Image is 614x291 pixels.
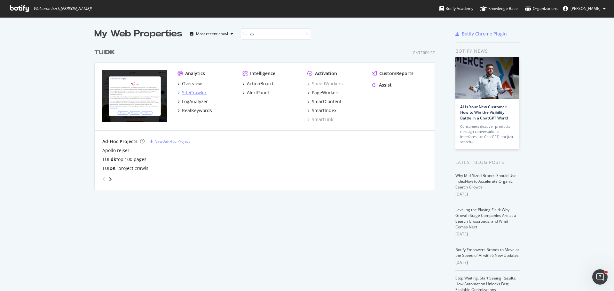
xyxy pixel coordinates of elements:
img: AI Is Your New Customer: How to Win the Visibility Battle in a ChatGPT World [455,57,519,99]
a: PageWorkers [307,89,340,96]
div: SmartIndex [312,107,336,114]
div: Assist [379,82,392,88]
a: TUI.dktop 100 pages [102,156,146,163]
a: SmartContent [307,98,342,105]
div: SiteCrawler [182,89,207,96]
div: Most recent crawl [196,32,228,36]
div: Knowledge Base [480,5,518,12]
div: grid [94,40,440,190]
input: Search [241,28,311,40]
div: [DATE] [455,260,520,265]
div: Botify news [455,48,520,55]
div: RealKeywords [182,107,212,114]
a: SmartLink [307,116,333,123]
a: SmartIndex [307,107,336,114]
div: Enterprise [413,50,435,56]
a: Apollo rejser [102,147,130,154]
div: LogAnalyzer [182,98,208,105]
button: [PERSON_NAME] [558,4,611,14]
div: Overview [182,80,202,87]
a: SpeedWorkers [307,80,343,87]
a: New Ad-Hoc Project [150,139,190,144]
a: Botify Chrome Plugin [455,31,507,37]
div: My Web Properties [94,27,182,40]
a: SiteCrawler [177,89,207,96]
iframe: Intercom live chat [592,269,608,285]
div: PageWorkers [312,89,340,96]
div: SmartContent [312,98,342,105]
button: Most recent crawl [187,29,236,39]
div: Analytics [185,70,205,77]
div: Activation [315,70,337,77]
div: angle-left [100,174,108,184]
a: TUIDK- project crawls [102,165,148,172]
a: Assist [372,82,392,88]
div: [DATE] [455,231,520,237]
span: Anja Alling [571,6,601,11]
div: TUI [94,48,115,57]
div: Consumers discover products through conversational interfaces like ChatGPT, not just search… [460,124,515,144]
a: Overview [177,80,202,87]
div: angle-right [108,176,113,182]
b: DK [105,49,115,56]
div: CustomReports [379,70,413,77]
span: Welcome back, [PERSON_NAME] ! [34,6,91,11]
a: Why Mid-Sized Brands Should Use IndexNow to Accelerate Organic Search Growth [455,173,516,190]
div: Organizations [525,5,558,12]
b: dk [111,156,116,162]
div: Latest Blog Posts [455,159,520,166]
a: LogAnalyzer [177,98,208,105]
a: CustomReports [372,70,413,77]
a: RealKeywords [177,107,212,114]
a: AlertPanel [242,89,269,96]
a: TUIDK [94,48,118,57]
img: tui.dk [102,70,167,122]
div: TUI. top 100 pages [102,156,146,163]
div: TUI - project crawls [102,165,148,172]
div: Botify Academy [439,5,473,12]
a: AI Is Your New Customer: How to Win the Visibility Battle in a ChatGPT World [460,104,508,120]
a: ActionBoard [242,80,273,87]
div: Ad-Hoc Projects [102,138,138,145]
div: Botify Chrome Plugin [462,31,507,37]
div: New Ad-Hoc Project [154,139,190,144]
a: Botify Empowers Brands to Move at the Speed of AI with 6 New Updates [455,247,519,258]
div: [DATE] [455,191,520,197]
b: DK [109,165,115,171]
div: ActionBoard [247,80,273,87]
div: AlertPanel [247,89,269,96]
a: Leveling the Playing Field: Why Growth-Stage Companies Are at a Search Crossroads, and What Comes... [455,207,516,230]
div: Intelligence [250,70,275,77]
